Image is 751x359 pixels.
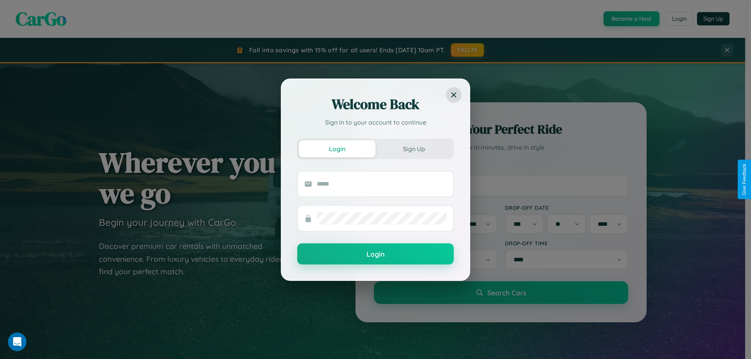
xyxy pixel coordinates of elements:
[742,164,747,195] div: Give Feedback
[297,243,454,264] button: Login
[297,95,454,114] h2: Welcome Back
[8,332,27,351] iframe: Intercom live chat
[375,140,452,157] button: Sign Up
[297,118,454,127] p: Sign in to your account to continue
[299,140,375,157] button: Login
